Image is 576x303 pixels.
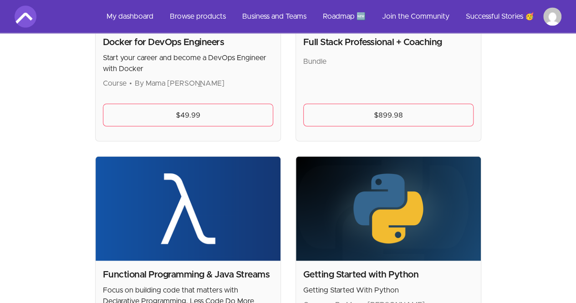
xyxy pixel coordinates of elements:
img: Product image for Functional Programming & Java Streams [96,156,280,260]
img: Profile image for Tawanda Machaya [543,7,561,26]
nav: Main [99,5,561,27]
img: Amigoscode logo [15,5,36,27]
img: Product image for Getting Started with Python [296,156,481,260]
h2: Functional Programming & Java Streams [103,268,273,281]
h2: Full Stack Professional + Coaching [303,36,474,49]
a: Successful Stories 🥳 [459,5,541,27]
span: Course [103,80,127,87]
a: $899.98 [303,103,474,126]
a: Join the Community [375,5,457,27]
a: Roadmap 🆕 [316,5,373,27]
h2: Docker for DevOps Engineers [103,36,273,49]
a: My dashboard [99,5,161,27]
span: • [129,80,132,87]
a: Business and Teams [235,5,314,27]
span: Bundle [303,58,326,65]
a: Browse products [163,5,233,27]
span: By Mama [PERSON_NAME] [135,80,224,87]
p: Start your career and become a DevOps Engineer with Docker [103,52,273,74]
h2: Getting Started with Python [303,268,474,281]
p: Getting Started With Python [303,284,474,295]
a: $49.99 [103,103,273,126]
